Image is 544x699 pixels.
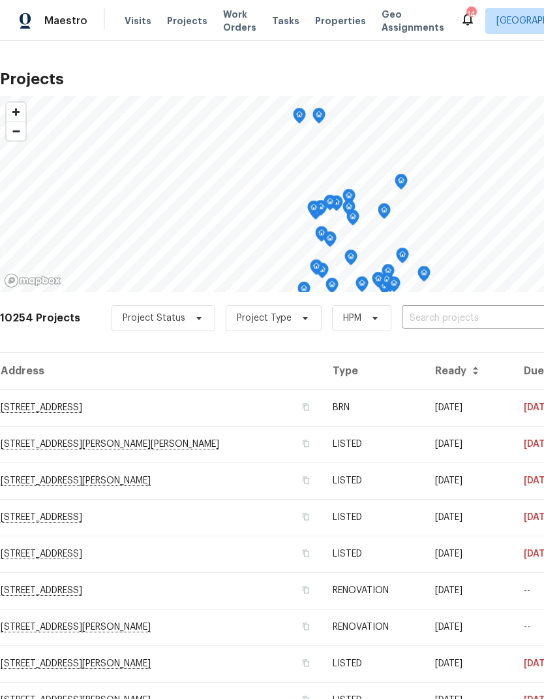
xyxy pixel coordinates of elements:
[307,201,320,221] div: Map marker
[372,272,385,292] div: Map marker
[223,8,256,34] span: Work Orders
[322,353,425,389] th: Type
[125,14,151,27] span: Visits
[425,572,513,609] td: [DATE]
[297,282,310,302] div: Map marker
[395,174,408,194] div: Map marker
[425,426,513,463] td: [DATE]
[44,14,87,27] span: Maestro
[425,389,513,426] td: [DATE]
[324,231,337,252] div: Map marker
[322,536,425,572] td: LISTED
[344,250,357,270] div: Map marker
[425,609,513,645] td: [DATE]
[342,200,355,220] div: Map marker
[322,426,425,463] td: LISTED
[425,536,513,572] td: [DATE]
[322,499,425,536] td: LISTED
[322,645,425,682] td: LISTED
[4,273,61,288] a: Mapbox homepage
[382,264,395,284] div: Map marker
[355,276,369,297] div: Map marker
[425,499,513,536] td: [DATE]
[7,103,25,122] button: Zoom in
[378,203,391,223] div: Map marker
[123,312,185,325] span: Project Status
[300,547,312,559] button: Copy Address
[324,195,337,215] div: Map marker
[315,14,366,27] span: Properties
[322,389,425,426] td: BRN
[325,278,339,298] div: Map marker
[314,200,327,220] div: Map marker
[272,16,299,25] span: Tasks
[300,584,312,596] button: Copy Address
[466,8,476,21] div: 14
[425,645,513,682] td: [DATE]
[425,353,513,389] th: Ready
[300,621,312,632] button: Copy Address
[300,438,312,449] button: Copy Address
[330,195,343,216] div: Map marker
[417,266,431,286] div: Map marker
[300,657,312,669] button: Copy Address
[380,272,393,293] div: Map marker
[382,8,444,34] span: Geo Assignments
[322,609,425,645] td: RENOVATION
[312,108,325,128] div: Map marker
[322,463,425,499] td: LISTED
[167,14,207,27] span: Projects
[387,276,400,297] div: Map marker
[7,122,25,140] button: Zoom out
[315,226,328,246] div: Map marker
[425,463,513,499] td: [DATE]
[7,122,25,140] span: Zoom out
[300,474,312,486] button: Copy Address
[396,248,409,268] div: Map marker
[300,401,312,413] button: Copy Address
[342,189,355,209] div: Map marker
[310,259,323,280] div: Map marker
[293,108,306,128] div: Map marker
[322,572,425,609] td: RENOVATION
[343,312,361,325] span: HPM
[237,312,292,325] span: Project Type
[300,511,312,523] button: Copy Address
